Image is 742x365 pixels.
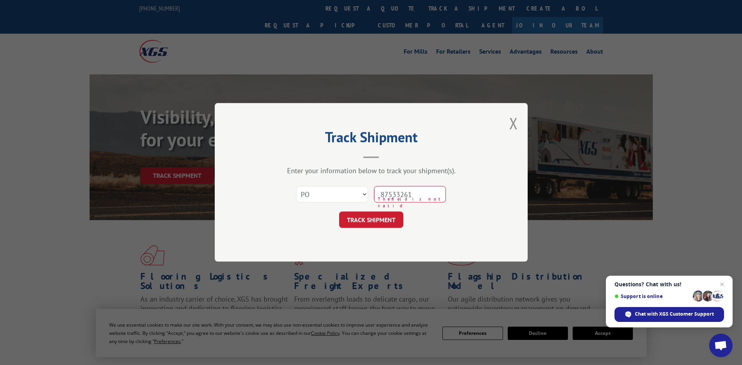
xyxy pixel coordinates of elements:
[378,196,446,209] span: The field is not valid
[339,212,403,228] button: TRACK SHIPMENT
[374,186,446,203] input: Number(s)
[254,132,489,146] h2: Track Shipment
[614,293,690,299] span: Support is online
[614,307,724,322] div: Chat with XGS Customer Support
[254,166,489,175] div: Enter your information below to track your shipment(s).
[709,334,733,357] div: Open chat
[509,113,518,134] button: Close modal
[717,280,727,289] span: Close chat
[614,281,724,287] span: Questions? Chat with us!
[635,311,714,318] span: Chat with XGS Customer Support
